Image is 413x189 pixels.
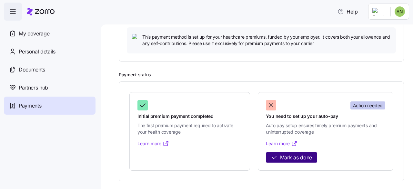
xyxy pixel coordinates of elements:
span: Documents [19,66,45,74]
a: Learn more [137,140,169,147]
a: Payments [4,97,96,115]
span: Initial premium payment completed [137,113,242,119]
span: Payments [19,102,41,110]
img: icon bulb [132,34,140,42]
img: Employer logo [372,8,385,15]
h2: Payment status [119,72,404,78]
button: Mark as done [266,152,317,163]
a: Partners hub [4,79,96,97]
a: Documents [4,61,96,79]
span: Auto pay setup ensures timely premium payments and uninterrupted coverage [266,122,385,136]
img: 6197c63a59795d729b00fe47bd92a907 [395,6,405,17]
span: Mark as done [280,154,312,162]
span: The first premium payment required to activate your health coverage [137,122,242,136]
span: Help [337,8,358,15]
span: Partners hub [19,84,48,92]
span: Action needed [353,102,383,109]
a: Learn more [266,140,297,147]
span: Personal details [19,48,55,56]
span: You need to set up your auto-pay [266,113,385,119]
a: Personal details [4,43,96,61]
a: My coverage [4,24,96,43]
button: Help [332,5,363,18]
span: My coverage [19,30,49,38]
span: This payment method is set up for your healthcare premiums, funded by your employer. It covers bo... [142,34,391,47]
